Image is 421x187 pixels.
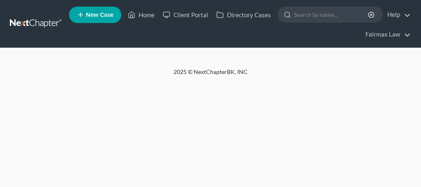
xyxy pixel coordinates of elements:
[124,7,159,22] a: Home
[294,7,369,22] input: Search by name...
[159,7,212,22] a: Client Portal
[361,27,411,42] a: Fairmax Law
[86,12,113,18] span: New Case
[13,68,408,83] div: 2025 © NextChapterBK, INC
[383,7,411,22] a: Help
[212,7,275,22] a: Directory Cases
